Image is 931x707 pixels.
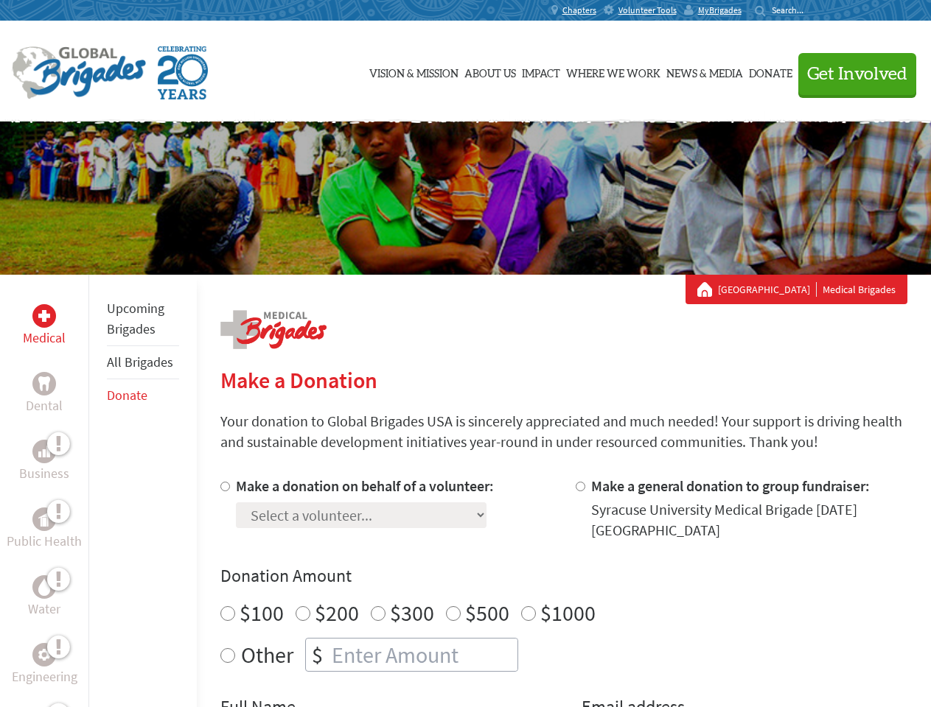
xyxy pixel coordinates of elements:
[32,643,56,666] div: Engineering
[591,476,870,495] label: Make a general donation to group fundraiser:
[12,666,77,687] p: Engineering
[38,512,50,527] img: Public Health
[666,35,743,108] a: News & Media
[236,476,494,495] label: Make a donation on behalf of a volunteer:
[7,531,82,552] p: Public Health
[749,35,792,108] a: Donate
[158,46,208,99] img: Global Brigades Celebrating 20 Years
[618,4,677,16] span: Volunteer Tools
[107,346,179,379] li: All Brigades
[698,4,742,16] span: MyBrigades
[369,35,458,108] a: Vision & Mission
[464,35,516,108] a: About Us
[32,575,56,599] div: Water
[19,440,69,484] a: BusinessBusiness
[38,649,50,661] img: Engineering
[107,387,147,404] a: Donate
[26,372,63,416] a: DentalDental
[220,367,907,393] h2: Make a Donation
[697,282,896,297] div: Medical Brigades
[107,300,164,337] a: Upcoming Brigades
[807,66,907,83] span: Get Involved
[220,310,327,349] img: logo-medical.png
[7,507,82,552] a: Public HealthPublic Health
[107,379,179,412] li: Donate
[32,507,56,531] div: Public Health
[23,328,66,348] p: Medical
[220,411,907,452] p: Your donation to Global Brigades USA is sincerely appreciated and much needed! Your support is dr...
[220,564,907,588] h4: Donation Amount
[32,304,56,328] div: Medical
[38,446,50,457] img: Business
[23,304,66,348] a: MedicalMedical
[12,643,77,687] a: EngineeringEngineering
[329,639,517,671] input: Enter Amount
[540,599,596,627] label: $1000
[522,35,560,108] a: Impact
[566,35,660,108] a: Where We Work
[718,282,817,297] a: [GEOGRAPHIC_DATA]
[591,499,907,541] div: Syracuse University Medical Brigade [DATE] [GEOGRAPHIC_DATA]
[28,599,60,619] p: Water
[107,353,173,370] a: All Brigades
[107,292,179,346] li: Upcoming Brigades
[38,310,50,322] img: Medical
[240,599,284,627] label: $100
[241,638,293,672] label: Other
[32,440,56,463] div: Business
[306,639,329,671] div: $
[315,599,359,627] label: $200
[465,599,509,627] label: $500
[32,372,56,395] div: Dental
[28,575,60,619] a: WaterWater
[38,376,50,390] img: Dental
[562,4,596,16] span: Chapters
[19,463,69,484] p: Business
[798,53,916,95] button: Get Involved
[12,46,146,99] img: Global Brigades Logo
[38,578,50,595] img: Water
[390,599,434,627] label: $300
[26,395,63,416] p: Dental
[772,4,814,15] input: Search...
